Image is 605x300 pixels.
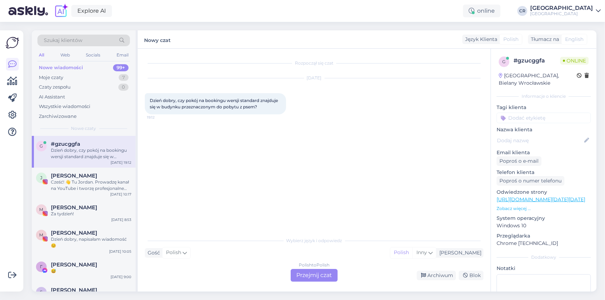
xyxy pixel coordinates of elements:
[6,36,19,49] img: Askly Logo
[497,113,591,123] input: Dodać etykietę
[111,217,131,222] div: [DATE] 8:53
[560,57,589,65] span: Online
[40,264,43,269] span: Г
[503,36,518,43] span: Polish
[39,84,71,91] div: Czaty zespołu
[111,274,131,280] div: [DATE] 9:00
[299,262,330,268] div: Polish to Polish
[497,126,591,133] p: Nazwa klienta
[51,230,97,236] span: Monika Kowalewska
[40,175,42,180] span: J
[528,36,559,43] div: Tłumacz na
[497,240,591,247] p: Chrome [TECHNICAL_ID]
[497,156,541,166] div: Poproś o e-mail
[459,271,484,280] div: Blok
[40,232,43,238] span: M
[497,254,591,260] div: Dodatkowy
[437,249,481,257] div: [PERSON_NAME]
[113,64,129,71] div: 99+
[514,56,560,65] div: # gzucggfa
[462,36,497,43] div: Język Klienta
[59,50,71,60] div: Web
[51,262,97,268] span: Галина Попова
[118,84,129,91] div: 0
[51,204,97,211] span: Małgorzata K
[530,5,593,11] div: [GEOGRAPHIC_DATA]
[84,50,102,60] div: Socials
[39,113,77,120] div: Zarchiwizowane
[145,249,160,257] div: Gość
[166,249,181,257] span: Polish
[390,247,413,258] div: Polish
[503,59,506,64] span: g
[44,37,82,44] span: Szukaj klientów
[144,35,171,44] label: Nowy czat
[497,169,591,176] p: Telefon klienta
[147,115,173,120] span: 19:12
[51,147,131,160] div: Dzień dobry, czy pokój na bookingu wersji standard znajduje się w budynku przeznaczonym do pobytu...
[119,74,129,81] div: 7
[497,188,591,196] p: Odwiedzone strony
[40,143,43,149] span: g
[40,207,43,212] span: M
[39,74,63,81] div: Moje czaty
[530,11,593,17] div: [GEOGRAPHIC_DATA]
[416,249,427,256] span: Inny
[145,75,484,81] div: [DATE]
[497,93,591,100] div: Informacje o kliencie
[54,4,69,18] img: explore-ai
[110,192,131,197] div: [DATE] 10:17
[497,222,591,229] p: Windows 10
[497,149,591,156] p: Email klienta
[51,287,97,293] span: Sylwia Tomczak
[291,269,338,282] div: Przejmij czat
[37,50,46,60] div: All
[39,103,90,110] div: Wszystkie wiadomości
[40,289,43,295] span: S
[111,160,131,165] div: [DATE] 19:12
[517,6,527,16] div: CR
[51,173,97,179] span: Jordan Koman
[497,137,583,144] input: Dodaj nazwę
[51,236,131,249] div: Dzień dobry, napisałam wiadomość 😊
[530,5,601,17] a: [GEOGRAPHIC_DATA][GEOGRAPHIC_DATA]
[51,211,131,217] div: Za tydzień!
[145,60,484,66] div: Rozpoczął się czat
[71,5,112,17] a: Explore AI
[39,64,83,71] div: Nowe wiadomości
[150,98,279,109] span: Dzień dobry, czy pokój na bookingu wersji standard znajduje się w budynku przeznaczonym do pobytu...
[417,271,456,280] div: Archiwum
[463,5,500,17] div: online
[497,215,591,222] p: System operacyjny
[109,249,131,254] div: [DATE] 10:05
[497,104,591,111] p: Tagi klienta
[71,125,96,132] span: Nowe czaty
[497,176,564,186] div: Poproś o numer telefonu
[51,141,80,147] span: #gzucggfa
[499,72,577,87] div: [GEOGRAPHIC_DATA], Bielany Wrocławskie
[497,196,585,203] a: [URL][DOMAIN_NAME][DATE][DATE]
[497,265,591,272] p: Notatki
[51,268,131,274] div: 😅
[145,238,484,244] div: Wybierz język i odpowiedz
[115,50,130,60] div: Email
[39,94,65,101] div: AI Assistant
[51,179,131,192] div: Cześć! 👋 Tu Jordan. Prowadzę kanał na YouTube i tworzę profesjonalne rolki oraz zdjęcia do social...
[497,232,591,240] p: Przeglądarka
[565,36,583,43] span: English
[497,205,591,212] p: Zobacz więcej ...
